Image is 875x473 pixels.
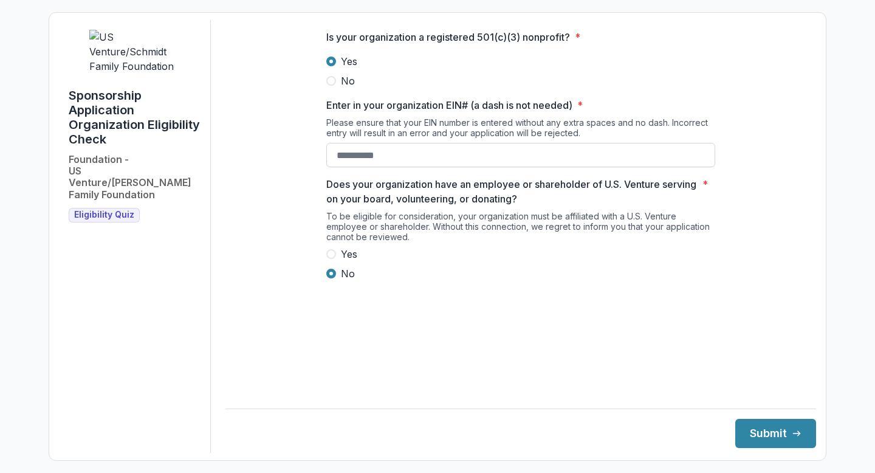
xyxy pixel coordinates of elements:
span: No [341,74,355,88]
span: No [341,266,355,281]
div: To be eligible for consideration, your organization must be affiliated with a U.S. Venture employ... [326,211,715,247]
span: Yes [341,54,357,69]
p: Is your organization a registered 501(c)(3) nonprofit? [326,30,570,44]
button: Submit [735,419,816,448]
h1: Sponsorship Application Organization Eligibility Check [69,88,201,147]
span: Yes [341,247,357,261]
span: Eligibility Quiz [74,210,134,220]
p: Enter in your organization EIN# (a dash is not needed) [326,98,572,112]
img: US Venture/Schmidt Family Foundation [89,30,180,74]
h2: Foundation - US Venture/[PERSON_NAME] Family Foundation [69,154,201,201]
p: Does your organization have an employee or shareholder of U.S. Venture serving on your board, vol... [326,177,698,206]
div: Please ensure that your EIN number is entered without any extra spaces and no dash. Incorrect ent... [326,117,715,143]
